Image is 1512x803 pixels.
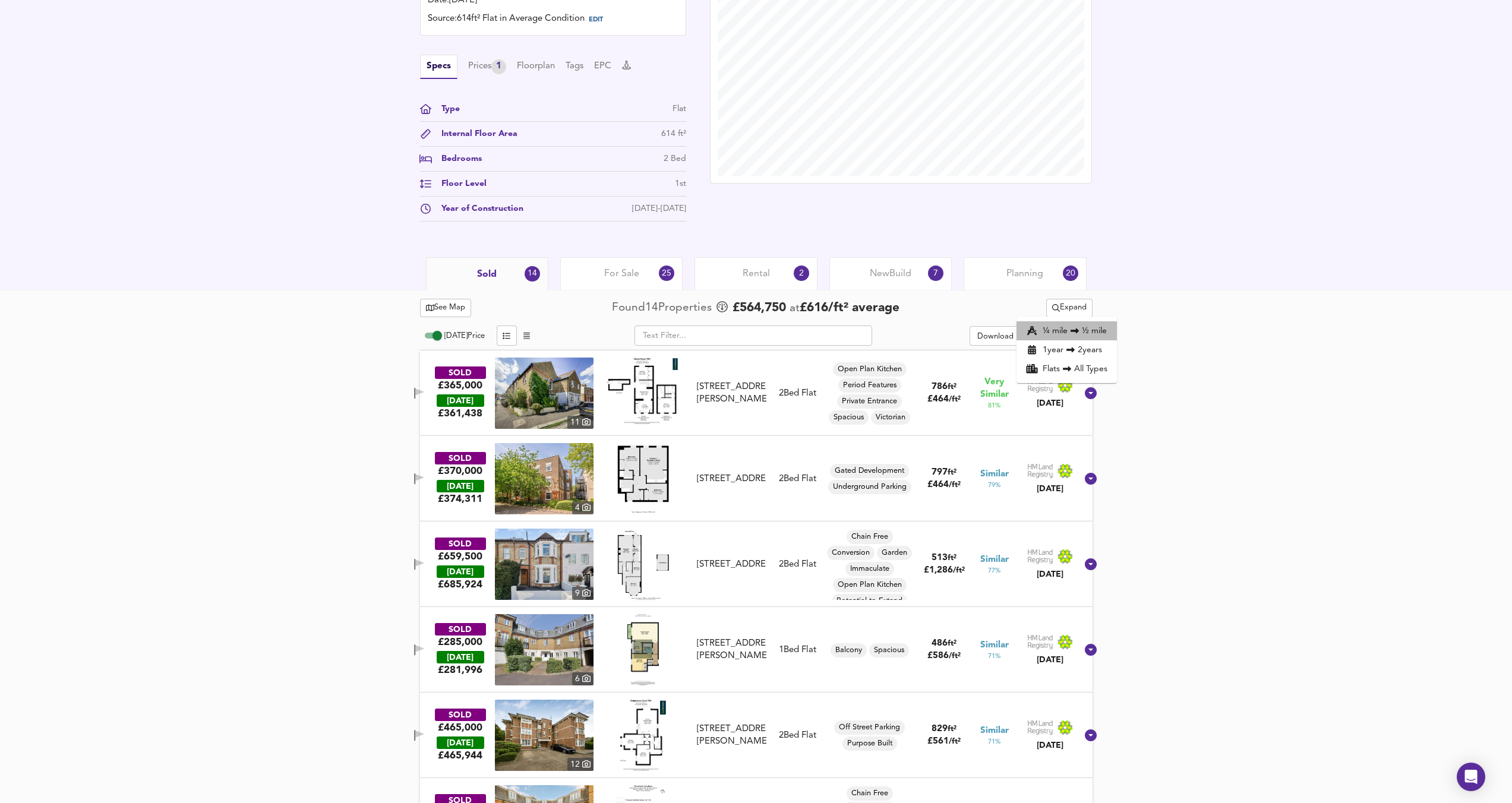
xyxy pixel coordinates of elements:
a: property thumbnail 4 [495,443,594,514]
span: £ 465,944 [438,749,482,762]
div: 9 [572,587,594,600]
img: Floorplan [617,443,669,514]
img: Land Registry [1027,378,1074,393]
div: SOLD£370,000 [DATE]£374,311property thumbnail 4 Floorplan[STREET_ADDRESS]2Bed FlatGated Developme... [420,436,1093,521]
span: Open Plan Kitchen [833,580,907,590]
a: property thumbnail 12 [495,700,594,771]
div: Potential to Extend [832,594,907,608]
div: [STREET_ADDRESS] [697,473,766,485]
div: Source: 614ft² Flat in Average Condition [428,12,678,28]
div: Immaculate [845,562,894,576]
span: New Build [870,267,911,280]
div: Bedrooms [432,153,482,165]
span: Open Plan Kitchen [833,364,907,375]
span: Spacious [829,412,869,423]
div: 12 [567,758,594,771]
div: Garden [877,546,912,560]
div: Spacious [869,643,909,657]
div: Spacious [829,410,869,425]
div: £659,500 [438,550,482,563]
button: Prices1 [468,59,506,74]
div: SOLD [435,452,486,464]
div: 4 [572,501,594,514]
div: Internal Floor Area [432,128,517,140]
div: Period Features [838,378,901,393]
img: Floorplan [617,529,669,600]
img: Floorplan [607,358,678,423]
div: 7 [928,265,943,281]
button: EPC [594,60,611,73]
div: Private Entrance [837,394,902,409]
svg: Show Details [1084,728,1098,742]
button: Tags [566,60,583,73]
div: [DATE] [1027,654,1074,666]
img: Land Registry [1027,463,1074,479]
span: / ft² [949,738,961,745]
span: £ 374,311 [438,492,482,505]
span: For Sale [604,267,639,280]
span: £ 685,924 [438,578,482,591]
span: Gated Development [830,466,909,476]
div: Prices [468,59,506,74]
div: 2 Bed Flat [779,729,816,742]
div: £365,000 [438,379,482,392]
div: Chain Free [847,530,893,544]
span: 79 % [988,480,1000,490]
div: SOLD [435,623,486,636]
span: / ft² [949,652,961,660]
span: Very Similar [980,376,1009,401]
div: 2 Bed Flat [779,558,816,571]
span: Off Street Parking [834,722,905,733]
div: 14 [525,266,540,282]
span: £ 281,996 [438,663,482,676]
svg: Show Details [1084,472,1098,486]
div: 1 Bed Flat [779,644,816,656]
div: [DATE] [1027,739,1074,751]
div: 20 [1063,265,1078,281]
div: Gated Development [830,464,909,478]
div: Off Street Parking [834,720,905,735]
span: ft² [948,383,957,391]
div: SOLD£285,000 [DATE]£281,996property thumbnail 6 Floorplan[STREET_ADDRESS][PERSON_NAME]1Bed FlatBa... [420,607,1093,693]
svg: Show Details [1084,557,1098,571]
div: £465,000 [438,721,482,734]
div: £370,000 [438,464,482,478]
span: Purpose Built [842,738,897,749]
div: £285,000 [438,636,482,649]
span: 81 % [988,401,1000,410]
span: £ 464 [927,480,961,489]
a: property thumbnail 9 [495,529,594,600]
div: Found 14 Propert ies [612,300,715,316]
a: property thumbnail 6 [495,614,594,685]
div: [DATE] [437,736,484,749]
div: SOLD£659,500 [DATE]£685,924property thumbnail 9 Floorplan[STREET_ADDRESS]2Bed FlatChain FreeConve... [420,521,1093,607]
svg: Show Details [1084,643,1098,657]
span: Sold [477,268,497,281]
div: Open Plan Kitchen [833,578,907,592]
span: 71 % [988,652,1000,661]
span: Garden [877,548,912,558]
div: [STREET_ADDRESS][PERSON_NAME] [697,637,766,663]
span: Victorian [871,412,910,423]
a: property thumbnail 11 [495,358,594,429]
span: / ft² [953,567,965,574]
button: See Map [420,299,472,317]
div: SOLD [435,538,486,550]
div: Flat [673,103,686,115]
div: SOLD£365,000 [DATE]£361,438property thumbnail 11 Floorplan[STREET_ADDRESS][PERSON_NAME]2Bed FlatO... [420,350,1093,436]
span: 797 [932,468,948,477]
div: SOLD£465,000 [DATE]£465,944property thumbnail 12 Floorplan[STREET_ADDRESS][PERSON_NAME]2Bed FlatO... [420,693,1093,778]
span: See Map [426,301,466,315]
span: 829 [932,725,948,734]
span: 786 [932,382,948,391]
button: Floorplan [517,60,555,73]
span: [DATE] Price [444,332,485,340]
span: at [790,303,800,314]
div: split button [970,326,1034,346]
span: / ft² [949,481,961,489]
div: [DATE] [1027,397,1074,409]
div: Year of Construction [432,203,523,215]
div: Chain Free [847,786,893,801]
div: 6 [572,672,594,685]
span: / ft² [949,396,961,403]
